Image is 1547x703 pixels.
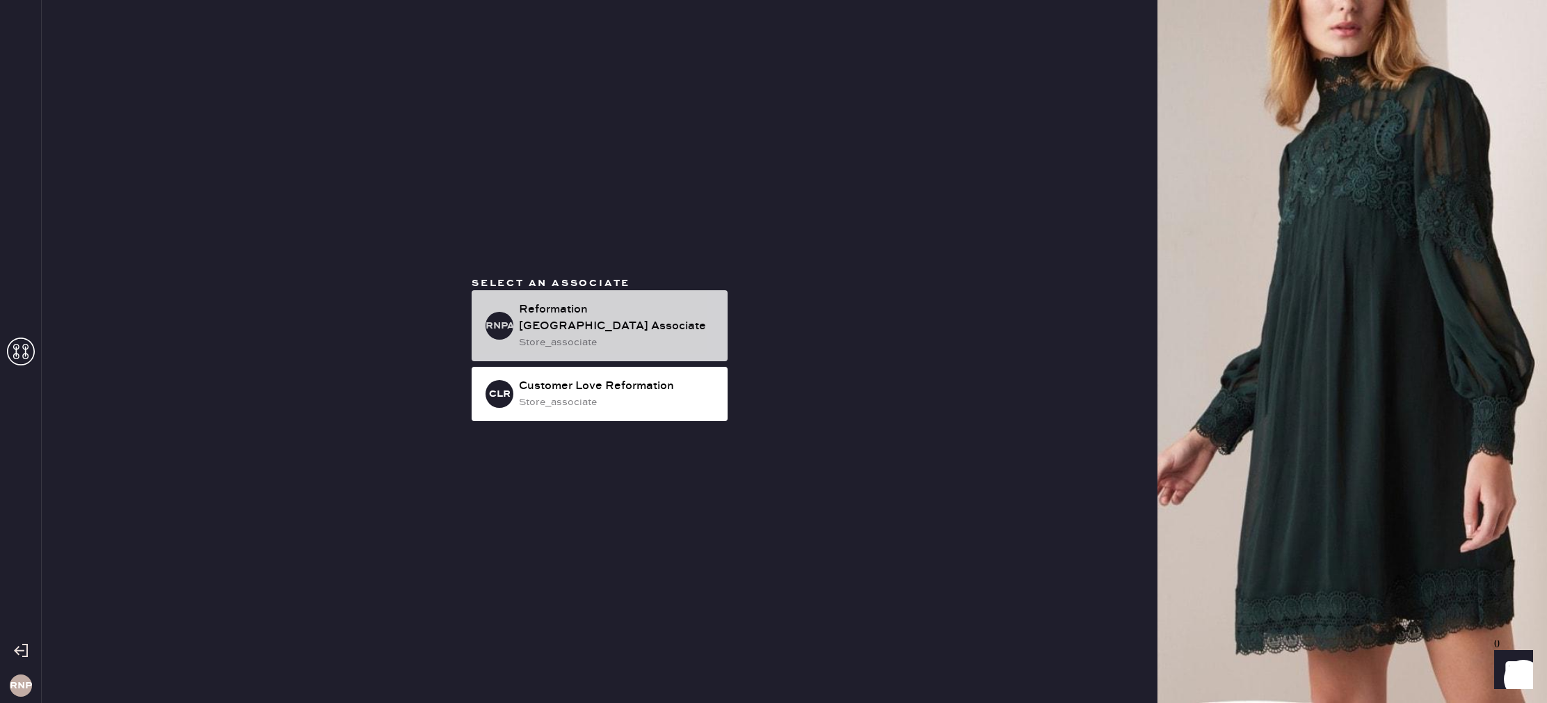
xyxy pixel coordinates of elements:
iframe: Front Chat [1481,640,1541,700]
div: store_associate [519,395,716,410]
h3: RNP [10,681,32,690]
div: store_associate [519,335,716,350]
span: Select an associate [472,277,630,290]
h3: RNPA [486,321,513,331]
h3: CLR [489,389,511,399]
div: Customer Love Reformation [519,378,716,395]
div: Reformation [GEOGRAPHIC_DATA] Associate [519,301,716,335]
